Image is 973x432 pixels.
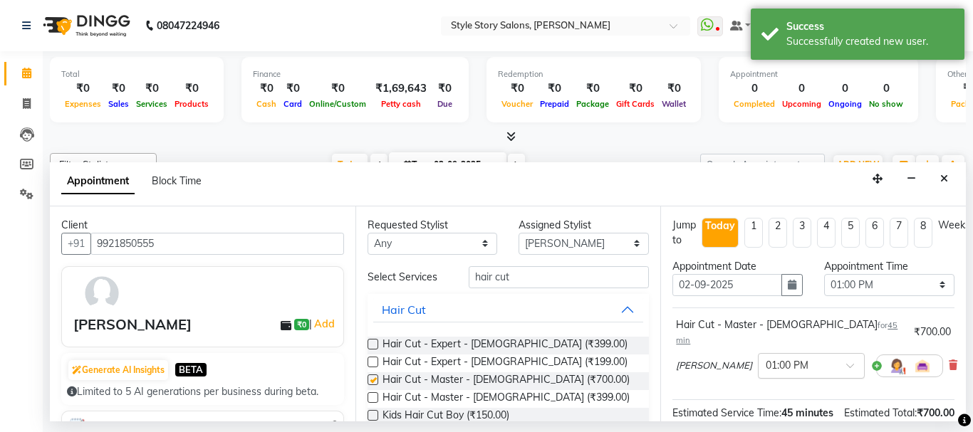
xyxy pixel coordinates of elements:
button: Close [934,168,954,190]
div: Client [61,218,344,233]
div: ₹0 [280,80,306,97]
div: 0 [779,80,825,97]
div: Redemption [498,68,690,80]
div: ₹0 [658,80,690,97]
div: ₹0 [61,80,105,97]
div: ₹0 [253,80,280,97]
span: Completed [730,99,779,109]
li: 6 [865,218,884,248]
span: Today [332,154,368,176]
div: Assigned Stylist [519,218,649,233]
span: Hair Cut - Expert - [DEMOGRAPHIC_DATA] (₹399.00) [383,337,628,354]
span: Sales [105,99,132,109]
div: ₹0 [105,80,132,97]
div: Requested Stylist [368,218,498,233]
span: Appointment [61,169,135,194]
span: No show [865,99,907,109]
input: Search by service name [469,266,650,288]
input: 2025-09-02 [430,154,501,176]
div: Finance [253,68,457,80]
div: Hair Cut - Master - [DEMOGRAPHIC_DATA] [676,317,908,347]
span: Voucher [498,99,536,109]
span: 45 minutes [781,406,833,419]
li: 2 [769,218,787,248]
li: 7 [890,218,908,248]
button: Generate AI Insights [68,360,168,380]
div: Appointment [730,68,907,80]
span: ₹0 [294,319,309,330]
span: Package [573,99,613,109]
li: 8 [914,218,932,248]
span: ₹700.00 [917,406,954,419]
div: Select Services [357,270,458,285]
span: Prepaid [536,99,573,109]
span: Hair Cut - Expert - [DEMOGRAPHIC_DATA] (₹199.00) [383,354,628,372]
li: 1 [744,218,763,248]
span: Ongoing [825,99,865,109]
img: logo [36,6,134,46]
span: Estimated Total: [844,406,917,419]
div: 0 [825,80,865,97]
input: yyyy-mm-dd [672,274,782,296]
div: Today [705,218,735,233]
span: Petty cash [378,99,425,109]
div: Success [786,19,954,34]
div: ₹0 [432,80,457,97]
div: 0 [865,80,907,97]
span: Online/Custom [306,99,370,109]
span: Card [280,99,306,109]
input: Search by Name/Mobile/Email/Code [90,233,344,255]
div: Limited to 5 AI generations per business during beta. [67,384,338,399]
span: Tue [400,159,430,170]
div: ₹0 [132,80,171,97]
div: Weeks [938,218,970,233]
span: Gift Cards [613,99,658,109]
li: 4 [817,218,836,248]
li: 3 [793,218,811,248]
div: Successfully created new user. [786,34,954,49]
span: Filter Stylist [59,159,109,170]
span: ADD NEW [837,159,879,170]
img: Hairdresser.png [888,357,905,374]
span: Upcoming [779,99,825,109]
button: Hair Cut [373,297,644,322]
b: 08047224946 [157,6,219,46]
button: ADD NEW [833,155,883,175]
img: avatar [81,273,123,314]
div: ₹0 [498,80,536,97]
div: ₹0 [573,80,613,97]
small: for [676,320,897,345]
img: Interior.png [914,357,931,374]
span: Estimated Service Time: [672,406,781,419]
span: Hair Cut - Master - [DEMOGRAPHIC_DATA] (₹700.00) [383,372,630,390]
div: 0 [730,80,779,97]
div: ₹0 [171,80,212,97]
span: Products [171,99,212,109]
span: Wallet [658,99,690,109]
div: Appointment Date [672,259,803,274]
div: ₹1,69,643 [370,80,432,97]
span: Services [132,99,171,109]
span: Kids Hair Cut Boy (₹150.00) [383,408,509,426]
div: Total [61,68,212,80]
button: +91 [61,233,91,255]
div: ₹0 [306,80,370,97]
div: ₹700.00 [914,325,951,339]
span: | [309,315,337,332]
span: Cash [253,99,280,109]
div: Jump to [672,218,696,248]
span: 45 min [676,320,897,345]
span: Due [434,99,456,109]
input: Search Appointment [700,154,825,176]
div: Hair Cut [382,301,426,318]
span: Block Time [152,174,202,187]
div: ₹0 [536,80,573,97]
div: ₹0 [613,80,658,97]
span: Expenses [61,99,105,109]
span: BETA [175,363,207,376]
span: [PERSON_NAME] [676,359,752,373]
div: Appointment Time [824,259,954,274]
div: [PERSON_NAME] [73,314,192,335]
a: Add [312,315,337,332]
li: 5 [841,218,860,248]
